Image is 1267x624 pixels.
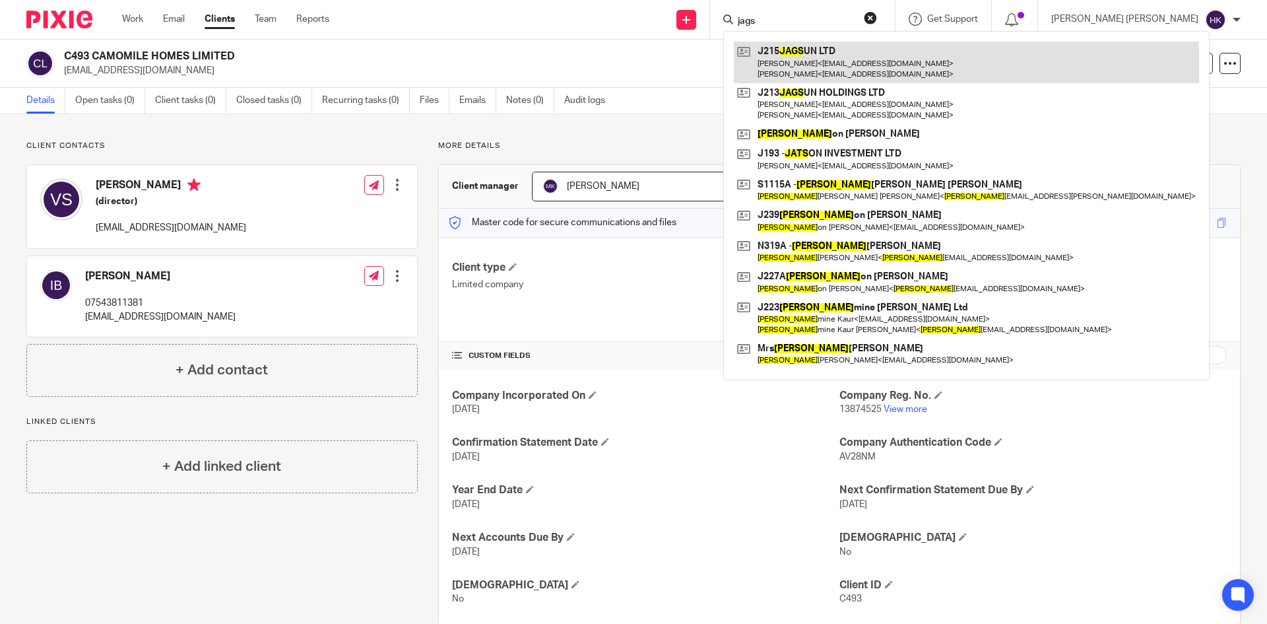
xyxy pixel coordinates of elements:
p: Client contacts [26,141,418,151]
img: svg%3E [1205,9,1226,30]
span: [PERSON_NAME] [567,182,639,191]
a: Team [255,13,276,26]
h4: Confirmation Statement Date [452,436,839,450]
p: Master code for secure communications and files [449,216,676,229]
img: Pixie [26,11,92,28]
img: svg%3E [542,178,558,194]
p: 07543811381 [85,296,236,310]
span: [DATE] [452,405,480,414]
h4: Next Accounts Due By [452,531,839,545]
a: Client tasks (0) [155,88,226,114]
a: Audit logs [564,88,615,114]
a: Open tasks (0) [75,88,145,114]
a: Work [122,13,143,26]
h4: Company Authentication Code [839,436,1227,450]
a: Reports [296,13,329,26]
p: Linked clients [26,417,418,427]
a: Recurring tasks (0) [322,88,410,114]
h4: CUSTOM FIELDS [452,351,839,361]
a: Emails [459,88,496,114]
span: No [839,547,851,557]
span: [DATE] [452,452,480,462]
h2: C493 CAMOMILE HOMES LIMITED [64,50,862,63]
h4: [DEMOGRAPHIC_DATA] [839,531,1227,545]
input: Search [736,16,855,28]
p: [EMAIL_ADDRESS][DOMAIN_NAME] [64,64,1061,77]
h4: Client ID [839,578,1227,592]
a: Email [163,13,185,26]
a: Closed tasks (0) [236,88,312,114]
img: svg%3E [26,50,54,77]
h4: Year End Date [452,483,839,497]
h4: + Add linked client [162,456,281,477]
p: Limited company [452,278,839,291]
button: Clear [864,11,877,24]
span: 13874525 [839,405,882,414]
a: View more [884,405,927,414]
p: [EMAIL_ADDRESS][DOMAIN_NAME] [96,221,246,234]
span: Get Support [927,15,978,24]
a: Details [26,88,65,114]
p: [PERSON_NAME] [PERSON_NAME] [1051,13,1198,26]
p: [EMAIL_ADDRESS][DOMAIN_NAME] [85,310,236,324]
a: Files [420,88,449,114]
p: More details [438,141,1241,151]
span: [DATE] [839,500,867,509]
i: Primary [187,178,201,191]
a: Clients [205,13,235,26]
span: No [452,594,464,604]
h4: Next Confirmation Statement Due By [839,483,1227,497]
h4: Company Reg. No. [839,389,1227,403]
h4: [DEMOGRAPHIC_DATA] [452,578,839,592]
img: svg%3E [40,178,82,221]
h4: [PERSON_NAME] [96,178,246,195]
img: svg%3E [40,269,72,301]
span: AV28NM [839,452,876,462]
a: Notes (0) [506,88,554,114]
h4: + Add contact [176,360,268,380]
h5: (director) [96,195,246,208]
span: C493 [839,594,862,604]
h4: [PERSON_NAME] [85,269,236,283]
h3: Client manager [452,180,519,193]
h4: Company Incorporated On [452,389,839,403]
span: [DATE] [452,500,480,509]
span: [DATE] [452,547,480,557]
h4: Client type [452,261,839,275]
